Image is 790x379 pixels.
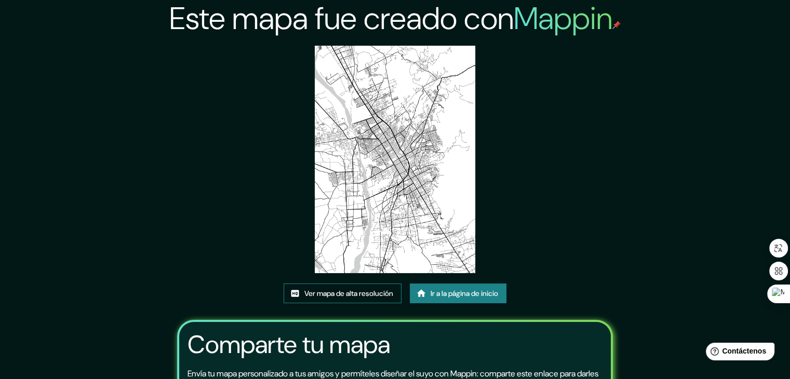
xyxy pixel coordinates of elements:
[284,283,401,303] a: Ver mapa de alta resolución
[698,339,779,368] iframe: Lanzador de widgets de ayuda
[431,289,498,298] font: Ir a la página de inicio
[188,328,390,361] font: Comparte tu mapa
[304,289,393,298] font: Ver mapa de alta resolución
[410,283,506,303] a: Ir a la página de inicio
[612,21,621,29] img: pin de mapeo
[315,46,476,273] img: created-map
